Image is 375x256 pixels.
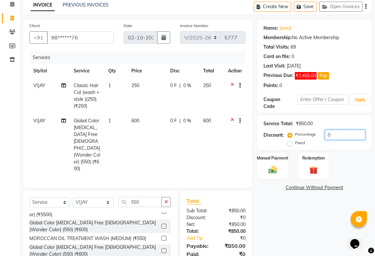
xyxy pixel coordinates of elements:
button: Open Invoices [319,2,363,12]
span: 0 F [170,82,177,89]
span: 0 % [183,82,191,89]
th: Disc [166,64,199,78]
label: Redemption [302,155,325,161]
span: 600 [131,118,139,124]
div: 0 [279,82,282,89]
div: Card on file: [263,53,290,60]
div: [DATE] [287,63,301,69]
span: 1 [108,83,111,88]
div: 0 [292,53,294,60]
iframe: chat widget [348,230,368,249]
label: Invoice Number [180,23,208,29]
span: ₹2,455.00 [295,72,317,80]
div: Points: [263,82,278,89]
img: _gift.svg [307,165,321,175]
div: ₹850.00 [216,242,251,250]
input: Search or Scan [118,197,162,207]
div: ₹850.00 [216,221,251,228]
div: ₹850.00 [296,120,313,127]
th: Total [199,64,224,78]
a: Continue Without Payment [258,184,370,191]
label: Percentage [295,131,316,137]
div: Previous Due: [263,72,293,80]
th: Qty [104,64,127,78]
span: Classic HairCut (wash +style )(250) (₹250) [74,83,99,109]
label: Date [124,23,132,29]
input: Search by Name/Mobile/Email/Code [47,31,114,44]
button: Create New [254,2,291,12]
span: 250 [131,83,139,88]
button: +91 [29,31,48,44]
div: Last Visit: [263,63,285,69]
span: 0 F [170,117,177,124]
div: ₹850.00 [216,228,251,235]
span: Total [187,198,202,204]
th: Stylist [29,64,70,78]
div: Total: [182,228,216,235]
a: Javed [279,25,291,32]
button: Pay [318,72,329,80]
div: ₹850.00 [216,207,251,214]
div: ₹0 [222,235,250,242]
div: ₹0 [216,214,251,221]
div: Service Total: [263,120,293,127]
button: Apply [351,95,369,105]
a: PREVIOUS INVOICES [63,2,109,8]
div: Sub Total: [182,207,216,214]
a: Add Tip [182,235,222,242]
input: Enter Offer / Coupon Code [297,95,348,105]
span: 0 % [183,117,191,124]
span: 600 [203,118,211,124]
label: Client [29,23,40,29]
div: Net: [182,221,216,228]
th: Service [70,64,104,78]
div: Total Visits: [263,44,289,51]
div: Global Color [MEDICAL_DATA] Free [DEMOGRAPHIC_DATA] (Wonder Color) (550) (₹600) [29,219,159,233]
div: Discount: [182,214,216,221]
div: Name: [263,25,278,32]
th: Price [127,64,166,78]
label: Fixed [295,140,305,146]
span: Global Color [MEDICAL_DATA] Free [DEMOGRAPHIC_DATA] (Wonder Color) (550) (₹600) [74,118,100,172]
span: VIJAY [33,118,45,124]
span: | [179,117,181,124]
div: Payable: [182,242,216,250]
button: Save [294,2,317,12]
div: Coupon Code [263,96,297,110]
img: _cash.svg [266,165,279,174]
div: Discount: [263,132,284,139]
span: | [179,82,181,89]
div: Membership: [263,34,292,41]
div: MOROCCAN OIL TREATMENT WASH (MEDIUM) (₹550) [29,235,146,242]
span: 250 [203,83,211,88]
span: 1 [108,118,111,124]
label: Manual Payment [257,155,288,161]
th: Action [224,64,246,78]
div: Services [30,52,250,64]
span: VIJAY [33,83,45,88]
div: No Active Membership [263,34,365,41]
div: 69 [291,44,296,51]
